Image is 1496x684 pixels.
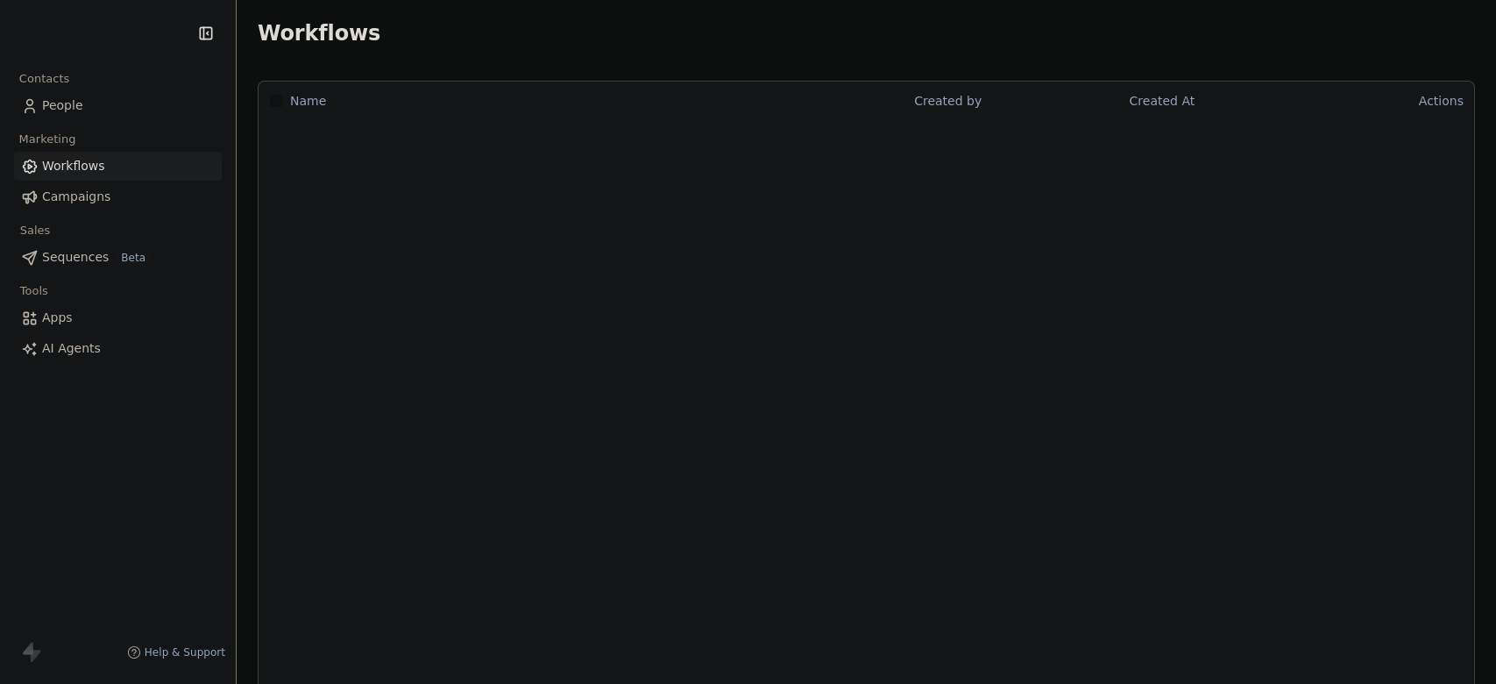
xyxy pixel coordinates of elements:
span: Campaigns [42,188,110,206]
span: Sequences [42,248,109,267]
span: Workflows [42,157,105,175]
a: Help & Support [127,645,225,659]
span: Help & Support [145,645,225,659]
a: People [14,91,222,120]
span: Name [290,92,326,110]
span: AI Agents [42,339,101,358]
span: Created At [1130,94,1195,108]
a: AI Agents [14,334,222,363]
a: SequencesBeta [14,243,222,272]
span: Tools [12,278,55,304]
span: Beta [116,249,151,267]
span: Created by [914,94,982,108]
span: People [42,96,83,115]
span: Actions [1419,94,1464,108]
a: Workflows [14,152,222,181]
span: Marketing [11,126,83,153]
span: Apps [42,309,73,327]
span: Contacts [11,66,77,92]
span: Workflows [258,21,380,46]
span: Sales [12,217,58,244]
a: Apps [14,303,222,332]
a: Campaigns [14,182,222,211]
